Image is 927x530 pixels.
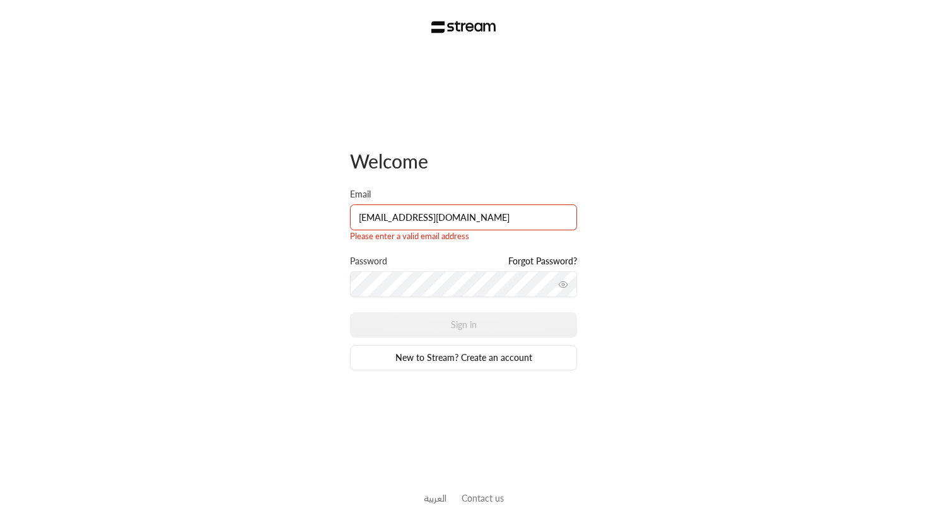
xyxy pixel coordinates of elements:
[350,230,577,243] div: Please enter a valid email address
[431,21,496,33] img: Stream Logo
[462,493,504,503] a: Contact us
[424,486,446,510] a: العربية
[350,150,428,172] span: Welcome
[553,274,573,295] button: toggle password visibility
[350,255,387,268] label: Password
[508,255,577,268] a: Forgot Password?
[350,188,371,201] label: Email
[462,492,504,505] button: Contact us
[350,345,577,370] a: New to Stream? Create an account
